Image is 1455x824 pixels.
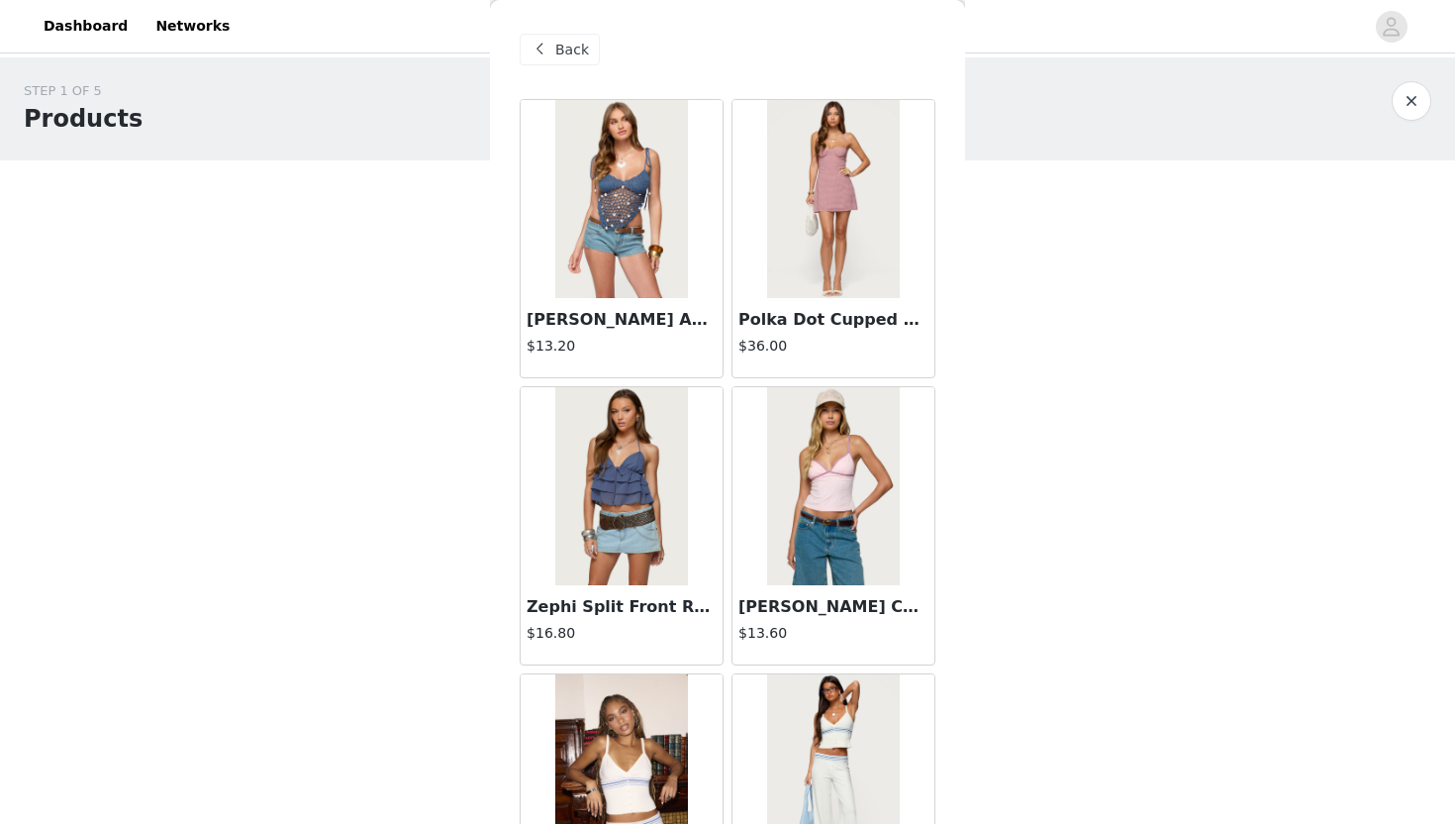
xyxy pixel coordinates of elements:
a: Networks [144,4,242,49]
h3: [PERSON_NAME] Contrast Tank Top [738,595,928,619]
h3: Zephi Split Front Ruffled Top [527,595,717,619]
h4: $36.00 [738,336,928,357]
img: Leona Contrast Tank Top [767,387,899,585]
h3: Polka Dot Cupped Chiffon Mini Dress [738,308,928,332]
img: Shelley Asymmetric Crochet Top [555,100,687,298]
img: Zephi Split Front Ruffled Top [555,387,687,585]
span: Back [555,40,589,60]
h4: $13.20 [527,336,717,357]
a: Dashboard [32,4,140,49]
h4: $16.80 [527,623,717,644]
img: Polka Dot Cupped Chiffon Mini Dress [767,100,899,298]
h1: Products [24,101,143,137]
div: STEP 1 OF 5 [24,81,143,101]
h3: [PERSON_NAME] Asymmetric Crochet Top [527,308,717,332]
div: avatar [1382,11,1401,43]
h4: $13.60 [738,623,928,644]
